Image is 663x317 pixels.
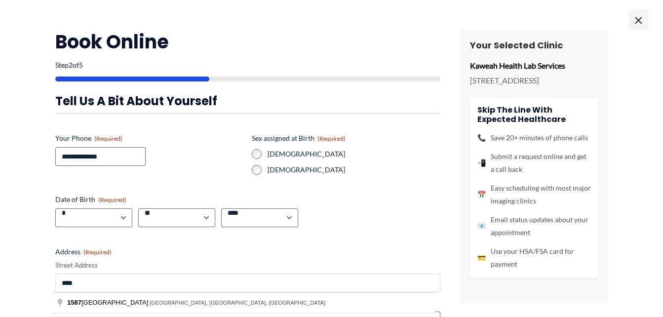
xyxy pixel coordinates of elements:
[55,247,112,257] legend: Address
[470,40,598,51] h3: Your Selected Clinic
[55,261,440,270] label: Street Address
[67,299,81,306] span: 1587
[79,61,83,69] span: 5
[477,157,486,169] span: 📲
[477,245,591,271] li: Use your HSA/FSA card for payment
[98,196,126,203] span: (Required)
[470,58,598,73] p: Kaweah Health Lab Services
[470,73,598,88] p: [STREET_ADDRESS]
[268,165,440,175] label: [DEMOGRAPHIC_DATA]
[477,213,591,239] li: Email status updates about your appointment
[477,131,591,144] li: Save 20+ minutes of phone calls
[252,133,346,143] legend: Sex assigned at Birth
[83,248,112,256] span: (Required)
[477,220,486,233] span: 📧
[55,30,440,54] h2: Book Online
[150,300,325,306] span: [GEOGRAPHIC_DATA], [GEOGRAPHIC_DATA], [GEOGRAPHIC_DATA]
[477,182,591,207] li: Easy scheduling with most major imaging clinics
[67,299,150,306] span: [GEOGRAPHIC_DATA]
[628,10,648,30] span: ×
[477,188,486,201] span: 📅
[477,131,486,144] span: 📞
[69,61,73,69] span: 2
[94,135,122,142] span: (Required)
[477,251,486,264] span: 💳
[55,195,126,204] legend: Date of Birth
[55,93,440,109] h3: Tell us a bit about yourself
[268,149,440,159] label: [DEMOGRAPHIC_DATA]
[477,105,591,124] h4: Skip the line with Expected Healthcare
[55,62,440,69] p: Step of
[55,133,244,143] label: Your Phone
[317,135,346,142] span: (Required)
[477,150,591,176] li: Submit a request online and get a call back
